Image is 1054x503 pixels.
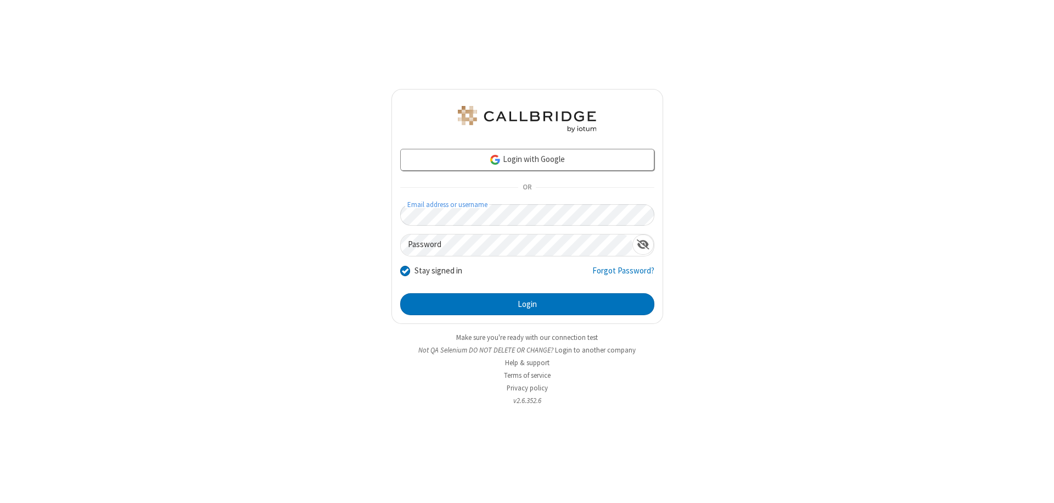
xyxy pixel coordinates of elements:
button: Login to another company [555,345,636,355]
a: Forgot Password? [592,265,654,286]
li: v2.6.352.6 [391,395,663,406]
img: QA Selenium DO NOT DELETE OR CHANGE [456,106,598,132]
input: Email address or username [400,204,654,226]
span: OR [518,180,536,195]
input: Password [401,234,632,256]
a: Terms of service [504,371,551,380]
img: google-icon.png [489,154,501,166]
button: Login [400,293,654,315]
a: Make sure you're ready with our connection test [456,333,598,342]
div: Show password [632,234,654,255]
a: Help & support [505,358,550,367]
a: Login with Google [400,149,654,171]
label: Stay signed in [414,265,462,277]
li: Not QA Selenium DO NOT DELETE OR CHANGE? [391,345,663,355]
a: Privacy policy [507,383,548,393]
